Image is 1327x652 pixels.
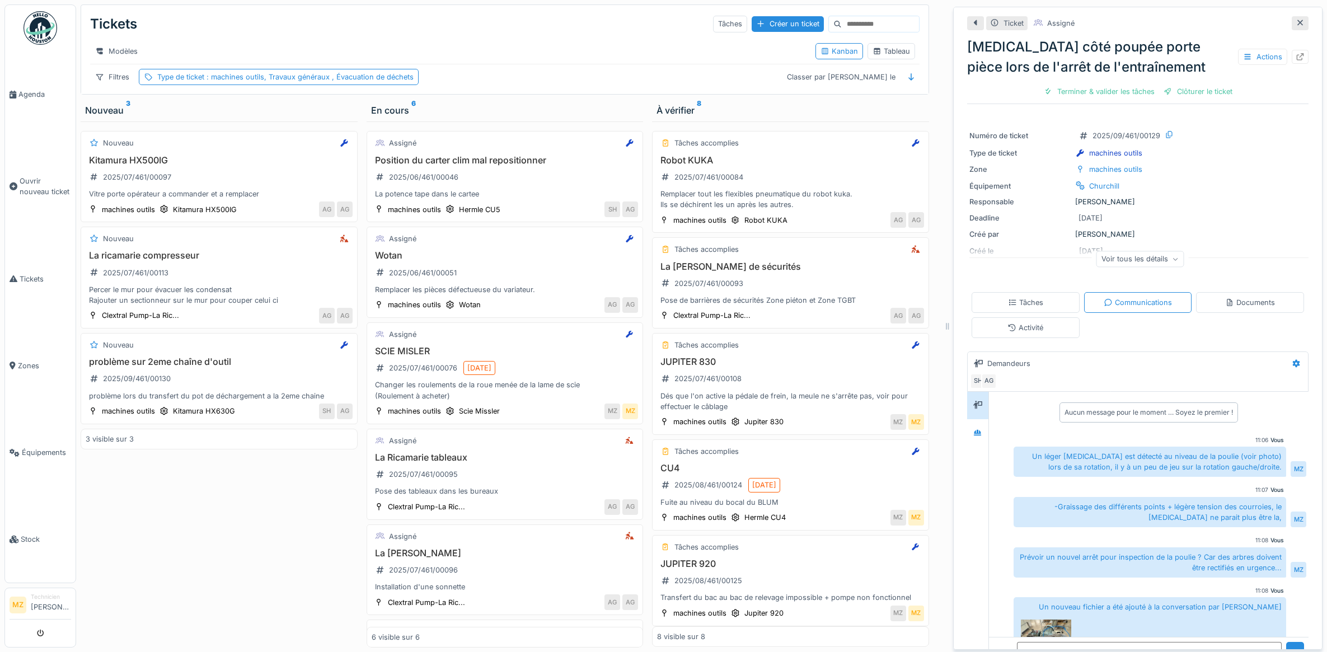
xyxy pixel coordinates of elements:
[372,452,639,463] h3: La Ricamarie tableaux
[657,391,924,412] div: Dés que l'on active la pédale de frein, la meule ne s'arrête pas, voir pour effectuer le câblage
[673,416,726,427] div: machines outils
[173,406,235,416] div: Kitamura HX630G
[5,496,76,583] a: Stock
[697,104,701,117] sup: 8
[622,594,638,610] div: AG
[969,196,1306,207] div: [PERSON_NAME]
[1270,587,1284,595] div: Vous
[18,89,71,100] span: Agenda
[103,268,168,278] div: 2025/07/461/00113
[388,406,441,416] div: machines outils
[1096,251,1184,267] div: Voir tous les détails
[657,295,924,306] div: Pose de barrières de sécurités Zone piéton et Zone TGBT
[969,229,1306,240] div: [PERSON_NAME]
[389,435,416,446] div: Assigné
[31,593,71,617] li: [PERSON_NAME]
[713,16,747,32] div: Tâches
[752,480,776,490] div: [DATE]
[1079,213,1103,223] div: [DATE]
[90,43,143,59] div: Modèles
[969,196,1071,207] div: Responsable
[657,632,705,642] div: 8 visible sur 8
[1255,486,1268,494] div: 11:07
[657,357,924,367] h3: JUPITER 830
[371,104,639,117] div: En cours
[126,104,130,117] sup: 3
[604,404,620,419] div: MZ
[103,233,134,244] div: Nouveau
[622,297,638,313] div: AG
[389,138,416,148] div: Assigné
[674,373,742,384] div: 2025/07/461/00108
[102,310,179,321] div: Clextral Pump-La Ric...
[5,236,76,322] a: Tickets
[908,308,924,323] div: AG
[5,409,76,496] a: Équipements
[86,155,353,166] h3: Kitamura HX500IG
[622,404,638,419] div: MZ
[389,172,458,182] div: 2025/06/461/00046
[24,11,57,45] img: Badge_color-CXgf-gQk.svg
[389,469,458,480] div: 2025/07/461/00095
[622,499,638,515] div: AG
[10,597,26,613] li: MZ
[657,155,924,166] h3: Robot KUKA
[389,531,416,542] div: Assigné
[389,329,416,340] div: Assigné
[604,499,620,515] div: AG
[21,534,71,545] span: Stock
[969,130,1071,141] div: Numéro de ticket
[969,213,1071,223] div: Deadline
[657,189,924,210] div: Remplacer tout les flexibles pneumatique du robot kuka. Ils se déchirent les un après les autres.
[319,308,335,323] div: AG
[102,204,155,215] div: machines outils
[319,404,335,419] div: SH
[1065,407,1233,418] div: Aucun message pour le moment … Soyez le premier !
[673,608,726,618] div: machines outils
[674,542,739,552] div: Tâches accomplies
[90,10,137,39] div: Tickets
[890,606,906,621] div: MZ
[673,512,726,523] div: machines outils
[657,559,924,569] h3: JUPITER 920
[1089,148,1142,158] div: machines outils
[820,46,858,57] div: Kanban
[752,16,824,31] div: Créer un ticket
[969,181,1071,191] div: Équipement
[389,565,458,575] div: 2025/07/461/00096
[1014,447,1286,477] div: Un léger [MEDICAL_DATA] est détecté au niveau de la poulie (voir photo) lors de sa rotation, il y...
[86,391,353,401] div: problème lors du transfert du pot de déchargement a la 2eme chaine
[908,510,924,526] div: MZ
[890,510,906,526] div: MZ
[1007,322,1043,333] div: Activité
[1270,486,1284,494] div: Vous
[389,268,457,278] div: 2025/06/461/00051
[1255,587,1268,595] div: 11:08
[337,201,353,217] div: AG
[908,606,924,621] div: MZ
[674,244,739,255] div: Tâches accomplies
[388,299,441,310] div: machines outils
[674,172,743,182] div: 2025/07/461/00084
[744,512,786,523] div: Hermle CU4
[1291,461,1306,477] div: MZ
[86,189,353,199] div: Vitre porte opérateur a commander et a remplacer
[5,51,76,138] a: Agenda
[1238,49,1287,65] div: Actions
[1225,297,1275,308] div: Documents
[1270,436,1284,444] div: Vous
[782,69,901,85] div: Classer par [PERSON_NAME] le
[103,138,134,148] div: Nouveau
[204,73,414,81] span: : machines outils, Travaux généraux , Évacuation de déchets
[1255,536,1268,545] div: 11:08
[388,501,465,512] div: Clextral Pump-La Ric...
[459,299,481,310] div: Wotan
[5,322,76,409] a: Zones
[1039,84,1159,99] div: Terminer & valider les tâches
[987,358,1030,369] div: Demandeurs
[467,363,491,373] div: [DATE]
[372,379,639,401] div: Changer les roulements de la roue menée de la lame de scie (Roulement à acheter)
[604,594,620,610] div: AG
[1291,512,1306,527] div: MZ
[103,340,134,350] div: Nouveau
